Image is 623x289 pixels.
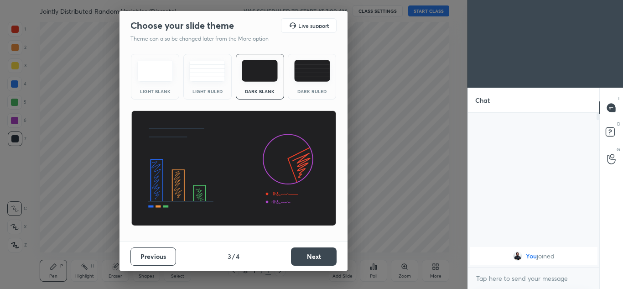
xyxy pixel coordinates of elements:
[526,252,537,260] span: You
[137,89,173,94] div: Light Blank
[537,252,555,260] span: joined
[189,60,225,82] img: lightRuledTheme.5fabf969.svg
[618,95,620,102] p: T
[468,88,497,112] p: Chat
[294,60,330,82] img: darkRuledTheme.de295e13.svg
[131,110,337,226] img: darkThemeBanner.d06ce4a2.svg
[242,60,278,82] img: darkTheme.f0cc69e5.svg
[236,252,239,261] h4: 4
[291,247,337,266] button: Next
[298,23,329,28] h5: Live support
[617,146,620,153] p: G
[232,252,235,261] h4: /
[130,247,176,266] button: Previous
[137,60,173,82] img: lightTheme.e5ed3b09.svg
[242,89,278,94] div: Dark Blank
[189,89,226,94] div: Light Ruled
[228,252,231,261] h4: 3
[294,89,330,94] div: Dark Ruled
[130,35,278,43] p: Theme can also be changed later from the More option
[468,245,600,267] div: grid
[617,121,620,127] p: D
[513,252,522,261] img: e00dc300a4f7444a955e410797683dbd.jpg
[130,20,234,32] h2: Choose your slide theme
